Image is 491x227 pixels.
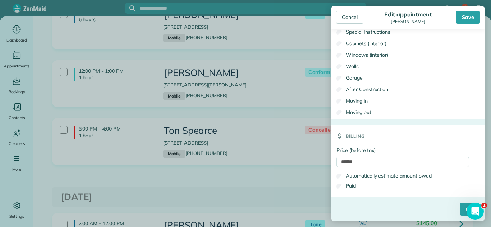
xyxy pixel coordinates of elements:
iframe: Intercom live chat [467,203,484,220]
input: Windows (interior) [336,53,342,58]
div: Cancel [336,11,363,24]
span: 1 [481,203,487,208]
label: Walls [336,63,359,70]
input: After Construction [336,87,342,93]
label: Garage [336,74,363,81]
input: Walls [336,64,342,70]
input: Moving out [336,110,342,116]
h3: Billing [346,125,365,147]
input: Special Instructions [336,30,342,36]
label: Price (before tax) [336,147,469,154]
label: After Construction [336,86,388,93]
label: Special Instructions [336,28,390,36]
input: Garage [336,76,342,81]
div: Edit appointment [382,11,433,18]
input: Automatically estimate amount owed [336,174,342,179]
label: Windows (interior) [336,51,388,58]
div: Save [456,11,480,24]
label: Automatically estimate amount owed [336,172,432,179]
label: Cabinets (interior) [336,40,386,47]
label: Paid [336,182,356,189]
input: Paid [336,184,342,189]
label: Moving in [336,97,368,104]
label: Moving out [336,109,371,116]
input: Moving in [336,99,342,104]
input: Cabinets (interior) [336,41,342,47]
div: [PERSON_NAME] [382,19,433,24]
